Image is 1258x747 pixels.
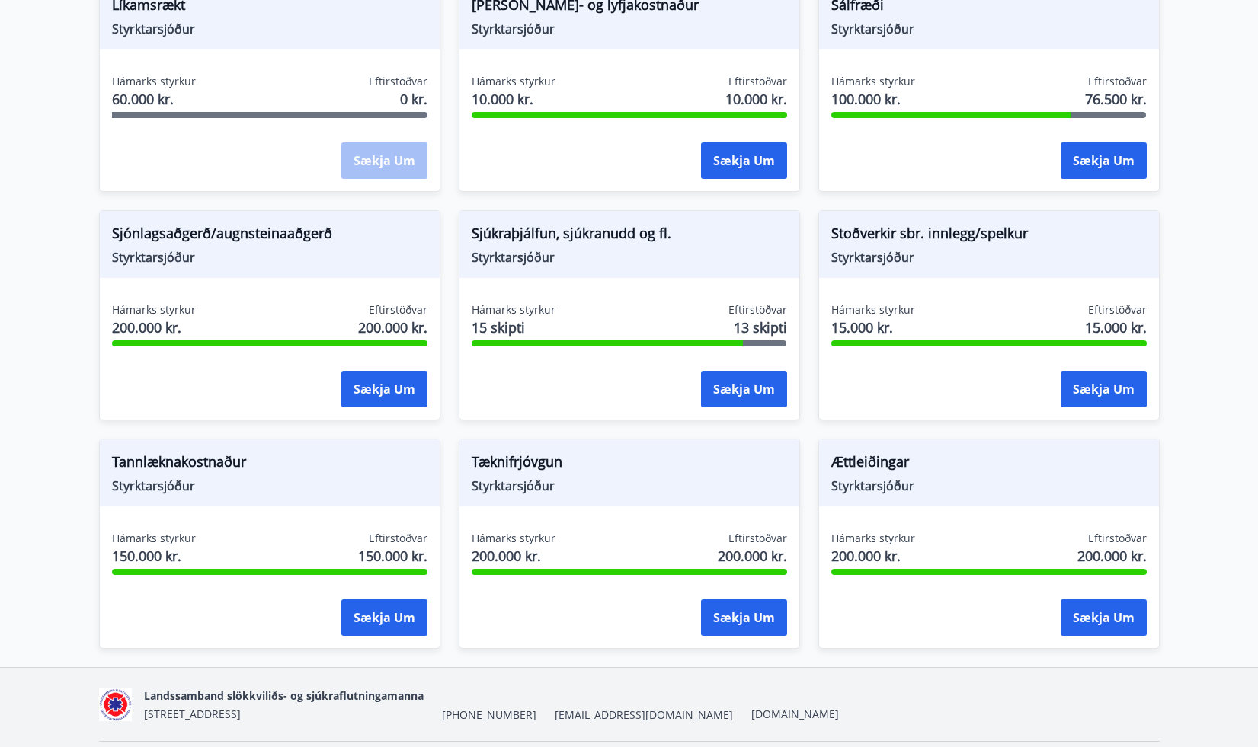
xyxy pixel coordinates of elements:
button: Sækja um [1061,371,1147,407]
span: Eftirstöðvar [1088,74,1147,89]
span: 100.000 kr. [831,89,915,109]
span: Styrktarsjóður [112,249,427,266]
button: Sækja um [1061,599,1147,636]
span: 200.000 kr. [472,546,555,566]
span: Sjónlagsaðgerð/augnsteinaaðgerð [112,223,427,249]
span: Eftirstöðvar [728,302,787,318]
span: Styrktarsjóður [831,249,1147,266]
span: 60.000 kr. [112,89,196,109]
span: Tæknifrjóvgun [472,452,787,477]
span: Styrktarsjóður [112,477,427,494]
span: 15.000 kr. [1085,318,1147,337]
span: Styrktarsjóður [112,21,427,37]
button: Sækja um [341,599,427,636]
span: 200.000 kr. [718,546,787,566]
span: 0 kr. [400,89,427,109]
span: Hámarks styrkur [112,531,196,546]
span: Styrktarsjóður [472,477,787,494]
span: [EMAIL_ADDRESS][DOMAIN_NAME] [555,707,733,723]
span: 150.000 kr. [358,546,427,566]
span: 15 skipti [472,318,555,337]
span: Hámarks styrkur [472,302,555,318]
span: Eftirstöðvar [369,74,427,89]
span: Styrktarsjóður [831,21,1147,37]
span: 200.000 kr. [1077,546,1147,566]
span: 10.000 kr. [472,89,555,109]
span: 13 skipti [734,318,787,337]
button: Sækja um [701,371,787,407]
span: Styrktarsjóður [472,249,787,266]
span: Tannlæknakostnaður [112,452,427,477]
button: Sækja um [701,599,787,636]
span: Styrktarsjóður [831,477,1147,494]
span: Eftirstöðvar [369,302,427,318]
span: Eftirstöðvar [1088,531,1147,546]
span: Stoðverkir sbr. innlegg/spelkur [831,223,1147,249]
span: Hámarks styrkur [831,302,915,318]
span: Hámarks styrkur [472,531,555,546]
span: 200.000 kr. [358,318,427,337]
a: [DOMAIN_NAME] [751,707,839,721]
span: 200.000 kr. [831,546,915,566]
span: Eftirstöðvar [728,531,787,546]
span: 150.000 kr. [112,546,196,566]
span: Eftirstöðvar [1088,302,1147,318]
button: Sækja um [1061,142,1147,179]
span: Hámarks styrkur [831,531,915,546]
span: 15.000 kr. [831,318,915,337]
span: 76.500 kr. [1085,89,1147,109]
span: 200.000 kr. [112,318,196,337]
button: Sækja um [341,371,427,407]
span: [PHONE_NUMBER] [442,707,536,723]
span: Hámarks styrkur [472,74,555,89]
span: Ættleiðingar [831,452,1147,477]
span: Styrktarsjóður [472,21,787,37]
button: Sækja um [701,142,787,179]
span: Landssamband slökkviliðs- og sjúkraflutningamanna [144,688,424,703]
span: Sjúkraþjálfun, sjúkranudd og fl. [472,223,787,249]
span: Hámarks styrkur [112,302,196,318]
img: 5co5o51sp293wvT0tSE6jRQ7d6JbxoluH3ek357x.png [99,688,132,721]
span: Eftirstöðvar [728,74,787,89]
span: [STREET_ADDRESS] [144,707,241,721]
span: Hámarks styrkur [831,74,915,89]
span: Hámarks styrkur [112,74,196,89]
span: Eftirstöðvar [369,531,427,546]
span: 10.000 kr. [725,89,787,109]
